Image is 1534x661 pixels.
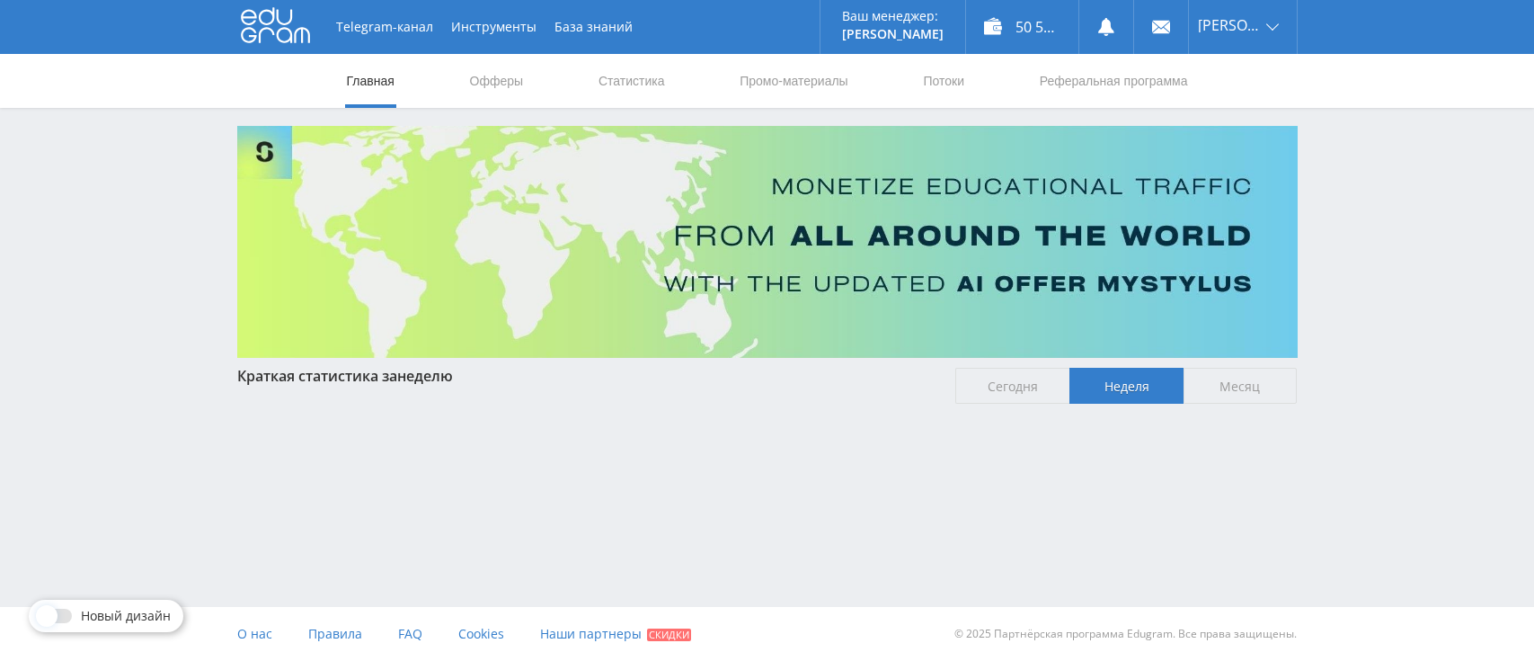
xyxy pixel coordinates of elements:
span: Скидки [647,629,691,641]
a: Реферальная программа [1038,54,1190,108]
a: О нас [237,607,272,661]
a: Статистика [597,54,667,108]
a: Правила [308,607,362,661]
p: Ваш менеджер: [842,9,944,23]
a: Наши партнеры Скидки [540,607,691,661]
span: Наши партнеры [540,625,642,642]
div: © 2025 Партнёрская программа Edugram. Все права защищены. [776,607,1297,661]
img: Banner [237,126,1298,358]
span: неделю [397,366,453,386]
a: FAQ [398,607,422,661]
span: О нас [237,625,272,642]
a: Главная [345,54,396,108]
span: Неделя [1069,368,1184,404]
a: Офферы [468,54,526,108]
a: Потоки [921,54,966,108]
span: Месяц [1184,368,1298,404]
span: Сегодня [955,368,1069,404]
span: FAQ [398,625,422,642]
a: Cookies [458,607,504,661]
span: Новый дизайн [81,609,171,623]
span: Правила [308,625,362,642]
p: [PERSON_NAME] [842,27,944,41]
span: Cookies [458,625,504,642]
div: Краткая статистика за [237,368,938,384]
span: [PERSON_NAME] [1198,18,1261,32]
a: Промо-материалы [738,54,849,108]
